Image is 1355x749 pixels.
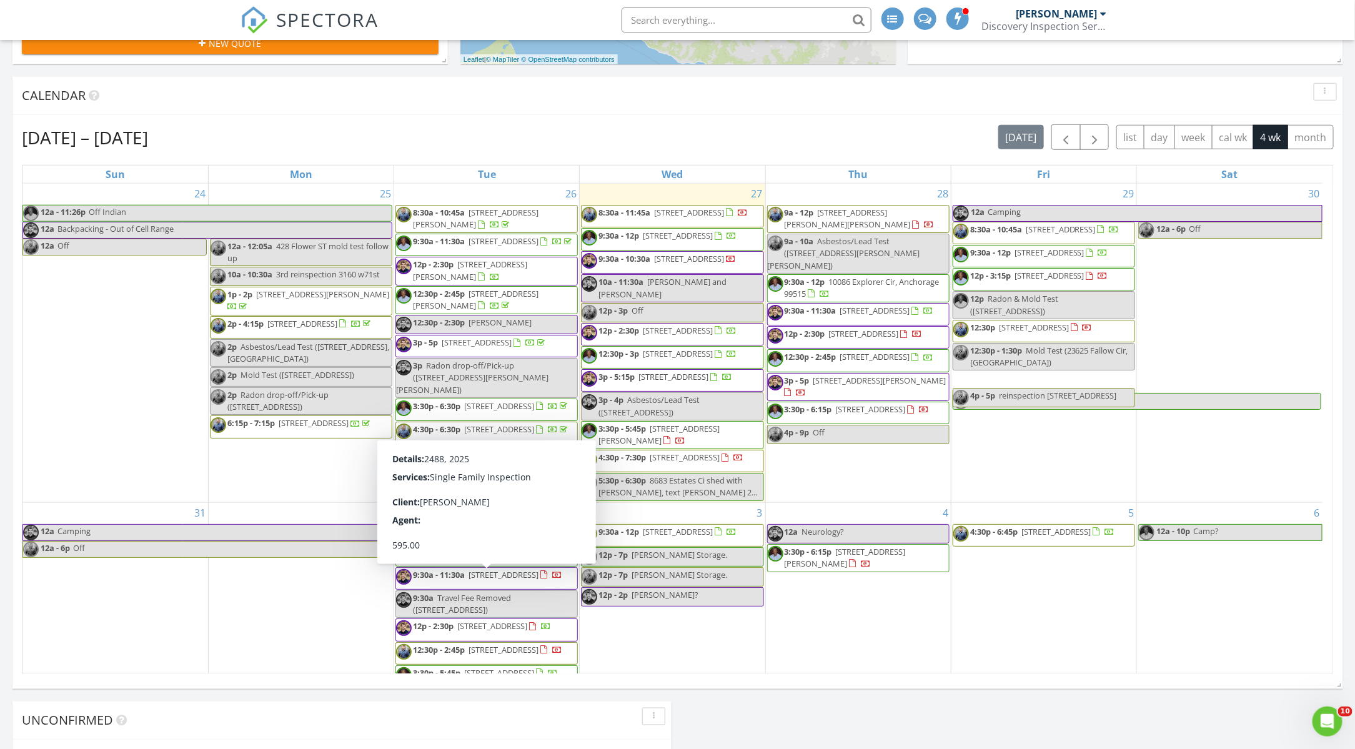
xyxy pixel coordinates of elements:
img: david.jpg [768,546,783,562]
a: Go to August 29, 2025 [1120,184,1136,204]
a: 12p - 2:30p [STREET_ADDRESS] [767,326,950,349]
span: [STREET_ADDRESS] [469,236,539,247]
a: 1p - 2p [STREET_ADDRESS][PERSON_NAME] [210,287,392,315]
span: 9:30a - 12p [413,546,454,557]
span: [STREET_ADDRESS][PERSON_NAME] [813,375,946,386]
td: Go to August 31, 2025 [22,502,208,689]
a: 1p - 2p [STREET_ADDRESS][PERSON_NAME] [227,289,389,312]
img: david.jpg [396,236,412,251]
div: Discovery Inspection Services [982,20,1107,32]
span: 12a - 10p [1156,525,1191,540]
a: 9a - 12p [STREET_ADDRESS][PERSON_NAME][PERSON_NAME] [767,205,950,233]
span: 12:30p - 2:30p [413,317,465,328]
a: © MapTiler [486,56,520,63]
img: 45532e3d26bb4d59a13f8e15856718ef.jpeg [953,206,969,221]
a: 9:30a - 10:30a [STREET_ADDRESS] [598,253,736,264]
a: 3p - 5:15p [STREET_ADDRESS] [581,369,763,392]
span: [STREET_ADDRESS] [464,424,534,435]
a: 8:30a - 10:45a [STREET_ADDRESS][PERSON_NAME] [413,207,539,230]
span: [STREET_ADDRESS][PERSON_NAME] [256,289,389,300]
span: [PERSON_NAME] and [PERSON_NAME] [598,276,727,299]
span: Radon & Mold Test ([STREET_ADDRESS]) [413,447,535,470]
span: 4:30p - 5:30p [413,447,460,458]
span: Asbestos/Lead Test ([STREET_ADDRESS], [GEOGRAPHIC_DATA]) [227,341,389,364]
a: Go to September 3, 2025 [755,503,765,523]
span: 8:30a - 11:45a [598,207,650,218]
td: Go to August 26, 2025 [394,184,580,502]
span: 12p - 2:30p [413,259,454,270]
img: 45532e3d26bb4d59a13f8e15856718ef.jpeg [23,222,39,238]
img: david.jpg [396,526,412,542]
img: 45532e3d26bb4d59a13f8e15856718ef.jpeg [582,325,597,340]
img: 45532e3d26bb4d59a13f8e15856718ef.jpeg [768,526,783,542]
a: Go to August 30, 2025 [1306,184,1323,204]
span: Asbestos/Lead Test ([STREET_ADDRESS]) [598,394,700,417]
span: 12:30p - 3p [598,348,639,359]
span: 4p - 5p [970,390,995,401]
img: david.jpg [1139,525,1154,540]
a: 12:30p [STREET_ADDRESS] [953,320,1135,342]
a: 12:30p [STREET_ADDRESS] [970,322,1093,333]
a: 12p - 2:30p [STREET_ADDRESS][PERSON_NAME] [413,259,527,282]
span: 10a - 11:30a [598,276,643,287]
td: Go to September 5, 2025 [951,502,1136,689]
span: 12p [970,293,984,304]
img: e44247eb5d754dae85a57f7dac8df971.jpeg [953,526,969,542]
img: david.jpg [582,348,597,364]
a: 12:30p - 2:45p [STREET_ADDRESS][PERSON_NAME] [413,288,539,311]
a: 9:30a - 12p [STREET_ADDRESS] [598,526,737,537]
img: david.jpg [953,270,969,285]
span: Camp? [1193,525,1219,537]
button: day [1144,125,1175,149]
td: Go to August 24, 2025 [22,184,208,502]
span: [STREET_ADDRESS] [442,337,512,348]
a: 9a - 12p [STREET_ADDRESS][PERSON_NAME][PERSON_NAME] [785,207,935,230]
img: david.jpg [582,423,597,439]
img: e44247eb5d754dae85a57f7dac8df971.jpeg [211,417,226,433]
img: e44247eb5d754dae85a57f7dac8df971.jpeg [396,447,412,462]
a: 4:30p - 6:45p [STREET_ADDRESS] [953,524,1135,547]
span: 12a - 6p [1156,222,1186,238]
img: david.jpg [396,400,412,416]
img: e44247eb5d754dae85a57f7dac8df971.jpeg [211,369,226,385]
a: 2p - 4:15p [STREET_ADDRESS] [227,318,373,329]
img: 45532e3d26bb4d59a13f8e15856718ef.jpeg [582,394,597,410]
img: e44247eb5d754dae85a57f7dac8df971.jpeg [211,341,226,357]
td: Go to August 29, 2025 [951,184,1136,502]
a: 6:15p - 7:15p [STREET_ADDRESS] [210,415,392,438]
span: Mold Test ([STREET_ADDRESS]) [241,369,354,380]
span: 5:30p - 6:30p [598,475,646,486]
a: Go to August 24, 2025 [192,184,208,204]
img: david.jpg [768,351,783,367]
img: 45532e3d26bb4d59a13f8e15856718ef.jpeg [23,525,39,540]
a: 8:30a - 10:45a [STREET_ADDRESS][PERSON_NAME] [395,205,578,233]
div: | [460,54,618,65]
span: Backpacking - Out of Cell Range [57,223,174,234]
span: [STREET_ADDRESS] [643,348,713,359]
a: 3p - 5p [STREET_ADDRESS][PERSON_NAME] [767,373,950,401]
a: 12:30p - 2:45p [STREET_ADDRESS][PERSON_NAME] [395,286,578,314]
span: Off [57,240,69,251]
span: [STREET_ADDRESS] [1015,270,1084,281]
span: 1p - 2p [227,289,252,300]
span: 8:30a - 10:45a [970,224,1022,235]
span: [STREET_ADDRESS][PERSON_NAME] [598,423,720,446]
a: 12:30p - 3p [STREET_ADDRESS] [581,346,763,369]
span: [STREET_ADDRESS] [1026,224,1096,235]
a: 3:30p - 6:15p [STREET_ADDRESS] [785,404,930,415]
span: 3p - 5p [785,375,810,386]
img: The Best Home Inspection Software - Spectora [241,6,268,34]
span: 3:30p - 6:30p [413,400,460,412]
a: 3:30p - 6:30p [STREET_ADDRESS] [413,400,570,412]
span: 4:30p - 7:30p [598,452,646,463]
span: Radon & Mold Test ([STREET_ADDRESS]) [970,293,1058,316]
span: New Quote [209,37,262,50]
img: 45532e3d26bb4d59a13f8e15856718ef.jpeg [768,305,783,320]
span: 6:15p - 7:15p [227,417,275,429]
span: Off Indian [89,206,126,217]
a: Go to September 1, 2025 [383,503,394,523]
a: 12:30p - 3p [STREET_ADDRESS] [598,348,737,359]
img: david.jpg [396,546,412,562]
span: 3:30p - 5:45p [598,423,646,434]
span: 8:30a - 10:45a [413,207,465,218]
